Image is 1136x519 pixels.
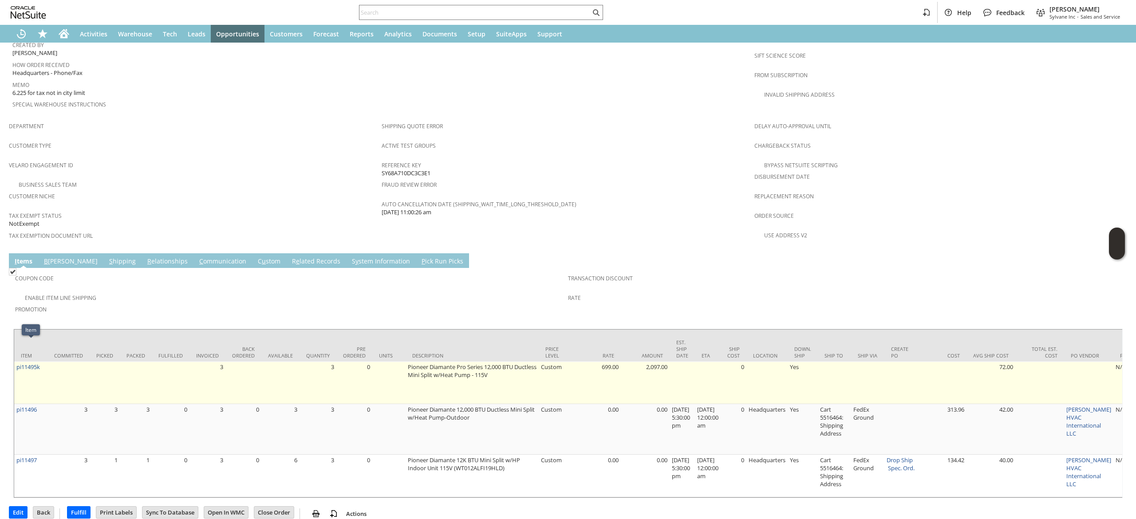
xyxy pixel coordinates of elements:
[422,257,425,265] span: P
[382,122,443,130] a: Shipping Quote Error
[189,455,225,497] td: 3
[90,455,120,497] td: 1
[199,257,203,265] span: C
[462,25,491,43] a: Setup
[336,455,372,497] td: 0
[12,101,106,108] a: Special Warehouse Instructions
[754,142,811,149] a: Chargeback Status
[21,352,41,359] div: Item
[12,69,83,77] span: Headquarters - Phone/Fax
[306,352,330,359] div: Quantity
[118,30,152,38] span: Warehouse
[579,352,614,359] div: Rate
[16,28,27,39] svg: Recent Records
[359,7,591,18] input: Search
[355,257,359,265] span: y
[754,71,808,79] a: From Subscription
[676,339,688,359] div: Est. Ship Date
[966,455,1015,497] td: 40.00
[851,404,884,455] td: FedEx Ground
[721,362,746,404] td: 0
[1066,456,1111,488] a: [PERSON_NAME] HVAC International LLC
[9,193,55,200] a: Customer Niche
[147,257,151,265] span: R
[59,28,69,39] svg: Home
[163,30,177,38] span: Tech
[216,30,259,38] span: Opportunities
[11,25,32,43] a: Recent Records
[80,30,107,38] span: Activities
[53,25,75,43] a: Home
[1022,346,1057,359] div: Total Est. Cost
[75,25,113,43] a: Activities
[158,352,183,359] div: Fulfilled
[262,257,266,265] span: u
[189,362,225,404] td: 3
[33,507,54,518] input: Back
[572,362,621,404] td: 699.00
[539,362,572,404] td: Custom
[145,257,190,267] a: Relationships
[32,25,53,43] div: Shortcuts
[37,28,48,39] svg: Shortcuts
[794,346,811,359] div: Down. Ship
[966,404,1015,455] td: 42.00
[468,30,485,38] span: Setup
[379,352,399,359] div: Units
[11,6,46,19] svg: logo
[290,257,343,267] a: Related Records
[532,25,568,43] a: Support
[90,404,120,455] td: 3
[788,455,818,497] td: Yes
[379,25,417,43] a: Analytics
[300,455,336,497] td: 3
[9,220,39,228] span: NotExempt
[491,25,532,43] a: SuiteApps
[196,352,219,359] div: Invoiced
[824,352,844,359] div: Ship To
[382,181,437,189] a: Fraud Review Error
[232,346,255,359] div: Back Ordered
[225,455,261,497] td: 0
[211,25,264,43] a: Opportunities
[727,346,740,359] div: Ship Cost
[12,61,70,69] a: How Order Received
[754,52,806,59] a: Sift Science Score
[268,352,293,359] div: Available
[47,404,90,455] td: 3
[12,257,35,267] a: Items
[16,456,37,464] a: pi11497
[670,404,695,455] td: [DATE] 5:30:00 pm
[15,257,17,265] span: I
[721,404,746,455] td: 0
[152,455,189,497] td: 0
[496,30,527,38] span: SuiteApps
[96,507,136,518] input: Print Labels
[788,404,818,455] td: Yes
[300,404,336,455] td: 3
[47,455,90,497] td: 3
[1081,13,1120,20] span: Sales and Service
[1066,405,1111,437] a: [PERSON_NAME] HVAC International LLC
[788,362,818,404] td: Yes
[264,25,308,43] a: Customers
[1071,352,1107,359] div: PO Vendor
[261,455,300,497] td: 6
[973,352,1009,359] div: Avg Ship Cost
[1111,255,1122,266] a: Unrolled view on
[382,201,576,208] a: Auto Cancellation Date (shipping_wait_time_long_threshold_date)
[9,507,27,518] input: Edit
[1049,5,1120,13] span: [PERSON_NAME]
[12,81,29,89] a: Memo
[16,405,37,413] a: pi11496
[764,232,807,239] a: Use Address V2
[746,404,788,455] td: Headquarters
[406,455,539,497] td: Pioneer Diamante 12K BTU Mini Split w/HP Indoor Unit 115V (WT012ALFI19HLD)
[996,8,1025,17] span: Feedback
[417,25,462,43] a: Documents
[197,257,248,267] a: Communication
[568,294,581,302] a: Rate
[858,352,878,359] div: Ship Via
[343,346,366,359] div: Pre Ordered
[966,362,1015,404] td: 72.00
